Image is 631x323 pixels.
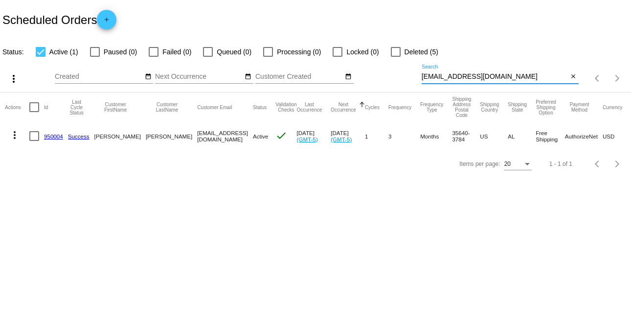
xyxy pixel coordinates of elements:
input: Customer Created [255,73,343,81]
button: Change sorting for ShippingPostcode [452,96,471,118]
mat-cell: 35640-3784 [452,122,480,150]
button: Change sorting for LastProcessingCycleId [68,99,86,115]
button: Next page [608,69,627,88]
button: Change sorting for ShippingCountry [480,102,499,113]
button: Change sorting for CustomerFirstName [94,102,137,113]
mat-icon: check [275,130,287,141]
button: Change sorting for Id [44,104,48,110]
div: Items per page: [459,161,500,167]
mat-cell: US [480,122,508,150]
a: 950004 [44,133,63,139]
input: Created [55,73,143,81]
mat-icon: more_vert [8,73,20,85]
mat-cell: [PERSON_NAME] [146,122,197,150]
mat-cell: [DATE] [331,122,365,150]
mat-header-cell: Validation Checks [275,92,296,122]
mat-cell: AL [508,122,536,150]
mat-cell: Free Shipping [536,122,565,150]
mat-icon: date_range [345,73,352,81]
a: (GMT-5) [297,136,318,142]
mat-cell: AuthorizeNet [565,122,603,150]
span: 20 [504,161,511,167]
a: Success [68,133,90,139]
button: Change sorting for LastOccurrenceUtc [297,102,322,113]
mat-icon: date_range [245,73,251,81]
span: Active [253,133,269,139]
mat-cell: [DATE] [297,122,331,150]
mat-icon: close [570,73,577,81]
mat-cell: 3 [388,122,420,150]
mat-cell: Months [420,122,452,150]
span: Failed (0) [162,46,191,58]
button: Previous page [588,69,608,88]
h2: Scheduled Orders [2,10,116,29]
button: Clear [568,72,579,82]
button: Change sorting for Cycles [365,104,380,110]
mat-cell: [PERSON_NAME] [94,122,146,150]
input: Next Occurrence [155,73,243,81]
input: Search [422,73,568,81]
button: Change sorting for PreferredShippingOption [536,99,556,115]
button: Change sorting for CustomerEmail [197,104,232,110]
button: Change sorting for ShippingState [508,102,527,113]
button: Change sorting for CurrencyIso [603,104,623,110]
span: Queued (0) [217,46,251,58]
span: Deleted (5) [405,46,438,58]
mat-cell: 1 [365,122,388,150]
button: Change sorting for Frequency [388,104,411,110]
mat-select: Items per page: [504,161,532,168]
mat-icon: add [101,16,113,28]
span: Locked (0) [346,46,379,58]
button: Change sorting for PaymentMethod.Type [565,102,594,113]
span: Active (1) [49,46,78,58]
span: Status: [2,48,24,56]
mat-header-cell: Actions [5,92,29,122]
a: (GMT-5) [331,136,352,142]
button: Change sorting for Status [253,104,267,110]
span: Paused (0) [104,46,137,58]
button: Change sorting for CustomerLastName [146,102,188,113]
div: 1 - 1 of 1 [549,161,572,167]
span: Processing (0) [277,46,321,58]
mat-icon: more_vert [9,129,21,141]
mat-icon: date_range [145,73,152,81]
button: Next page [608,154,627,174]
mat-cell: [EMAIL_ADDRESS][DOMAIN_NAME] [197,122,253,150]
button: Previous page [588,154,608,174]
button: Change sorting for FrequencyType [420,102,443,113]
button: Change sorting for NextOccurrenceUtc [331,102,356,113]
